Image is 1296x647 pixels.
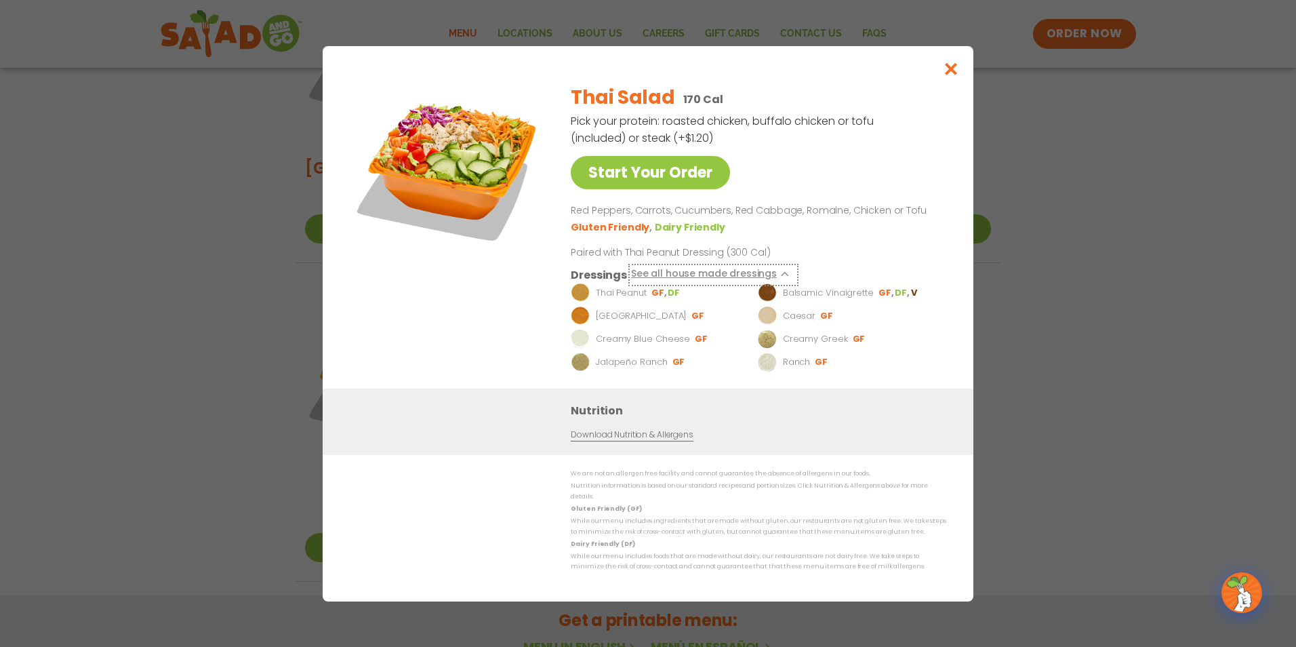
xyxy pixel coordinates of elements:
[596,286,647,299] p: Thai Peanut
[911,286,918,298] li: V
[672,355,687,368] li: GF
[571,306,590,325] img: Dressing preview image for BBQ Ranch
[683,91,723,108] p: 170 Cal
[1223,574,1261,612] img: wpChatIcon
[571,539,634,547] strong: Dairy Friendly (DF)
[571,469,946,479] p: We are not an allergen free facility and cannot guarantee the absence of allergens in our foods.
[571,428,693,441] a: Download Nutrition & Allergens
[571,156,730,189] a: Start Your Order
[668,286,681,298] li: DF
[631,266,796,283] button: See all house made dressings
[651,286,668,298] li: GF
[815,355,829,368] li: GF
[571,551,946,572] p: While our menu includes foods that are made without dairy, our restaurants are not dairy free. We...
[571,505,641,513] strong: Gluten Friendly (GF)
[596,355,668,368] p: Jalapeño Ranch
[895,286,910,298] li: DF
[691,309,706,321] li: GF
[571,516,946,537] p: While our menu includes ingredients that are made without gluten, our restaurants are not gluten ...
[758,329,777,348] img: Dressing preview image for Creamy Greek
[758,306,777,325] img: Dressing preview image for Caesar
[571,245,822,259] p: Paired with Thai Peanut Dressing (300 Cal)
[783,309,815,322] p: Caesar
[783,286,874,299] p: Balsamic Vinaigrette
[758,352,777,371] img: Dressing preview image for Ranch
[571,266,627,283] h3: Dressings
[596,332,690,345] p: Creamy Blue Cheese
[820,309,834,321] li: GF
[571,83,674,112] h2: Thai Salad
[571,283,590,302] img: Dressing preview image for Thai Peanut
[783,332,848,345] p: Creamy Greek
[571,203,941,219] p: Red Peppers, Carrots, Cucumbers, Red Cabbage, Romaine, Chicken or Tofu
[783,355,811,368] p: Ranch
[695,332,709,345] li: GF
[571,113,876,146] p: Pick your protein: roasted chicken, buffalo chicken or tofu (included) or steak (+$1.20)
[655,220,728,234] li: Dairy Friendly
[758,283,777,302] img: Dressing preview image for Balsamic Vinaigrette
[571,352,590,371] img: Dressing preview image for Jalapeño Ranch
[571,329,590,348] img: Dressing preview image for Creamy Blue Cheese
[571,401,953,418] h3: Nutrition
[878,286,895,298] li: GF
[353,73,543,263] img: Featured product photo for Thai Salad
[929,46,973,92] button: Close modal
[853,332,867,345] li: GF
[571,481,946,502] p: Nutrition information is based on our standard recipes and portion sizes. Click Nutrition & Aller...
[596,309,687,322] p: [GEOGRAPHIC_DATA]
[571,220,654,234] li: Gluten Friendly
